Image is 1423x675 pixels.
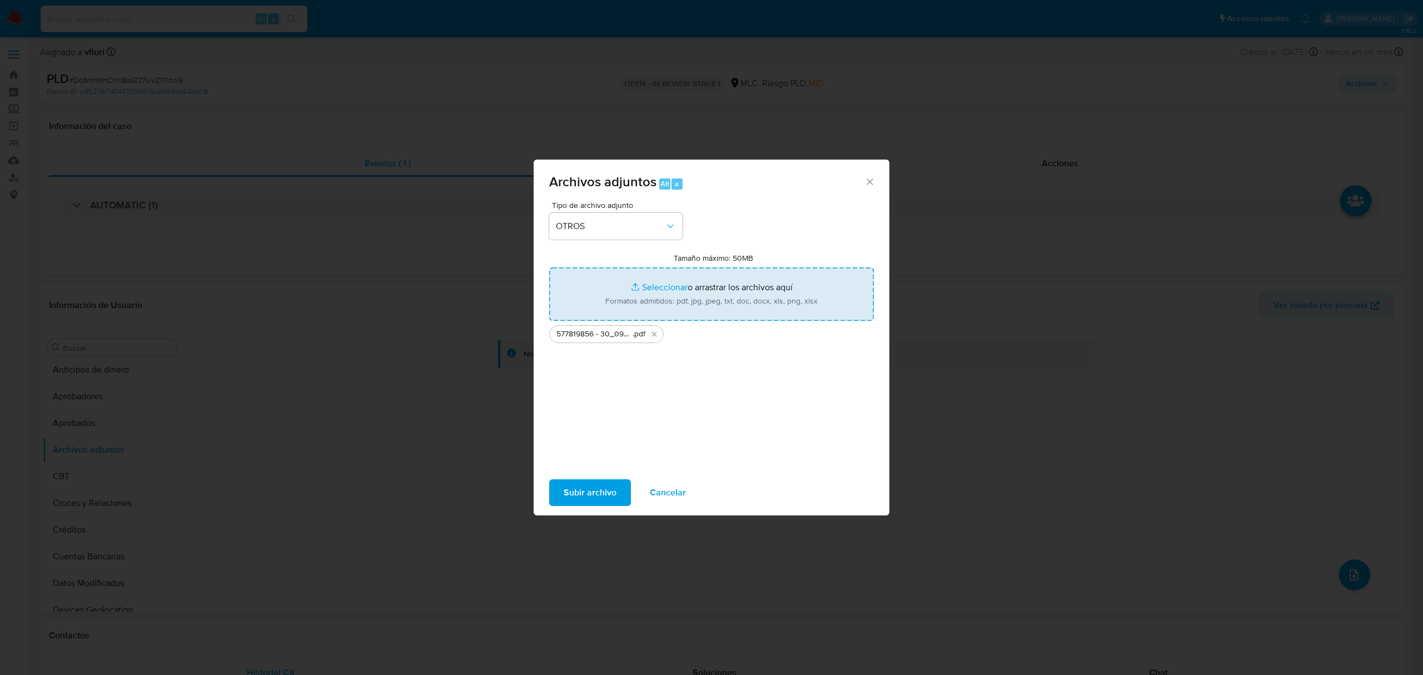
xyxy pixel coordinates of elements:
button: OTROS [549,213,683,240]
label: Tamaño máximo: 50MB [674,253,753,263]
span: a [675,178,679,189]
span: Archivos adjuntos [549,172,656,191]
span: Cancelar [650,480,686,505]
button: Eliminar 577819856 - 30_09_2025.pdf [648,327,661,341]
span: Alt [660,178,669,189]
button: Cerrar [864,176,874,186]
span: OTROS [556,221,665,232]
span: Tipo de archivo adjunto [552,201,685,209]
button: Cancelar [635,479,700,506]
span: .pdf [633,329,645,340]
ul: Archivos seleccionados [549,321,874,343]
button: Subir archivo [549,479,631,506]
span: 577819856 - 30_09_2025 [556,329,633,340]
span: Subir archivo [564,480,616,505]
